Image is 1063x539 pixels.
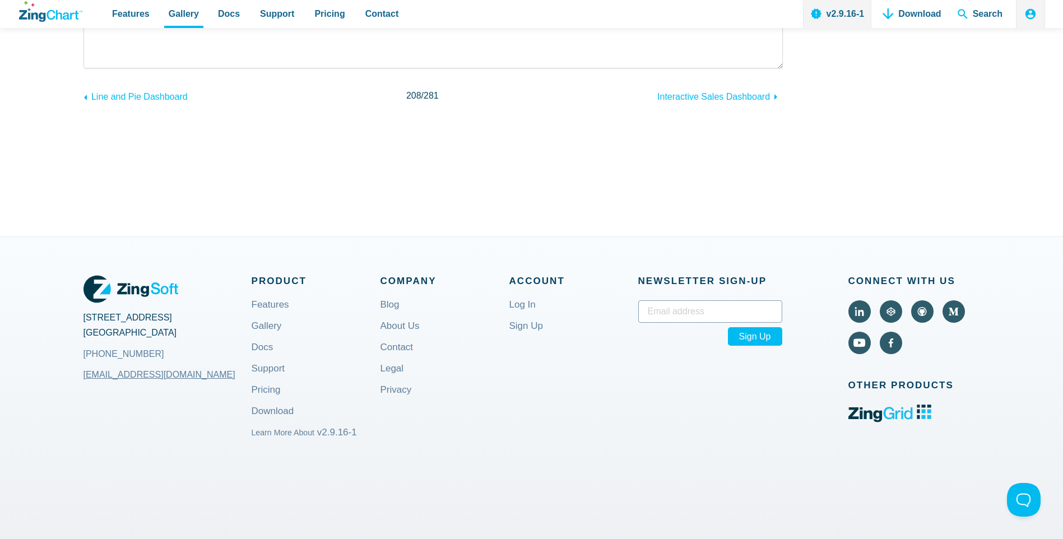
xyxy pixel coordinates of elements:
[848,273,980,289] span: Connect With Us
[252,428,357,455] a: Learn More About v2.9.16-1
[424,91,439,100] span: 281
[509,273,638,289] span: Account
[1007,483,1041,517] iframe: Toggle Customer Support
[380,300,400,327] a: Blog
[252,322,282,349] a: Gallery
[83,310,252,367] address: [STREET_ADDRESS] [GEOGRAPHIC_DATA]
[657,86,782,104] a: Interactive Sales Dashboard
[848,415,932,424] a: ZingGrid logo. Click to visit the ZingGrid site (external).
[252,428,315,437] small: Learn More About
[638,300,782,323] input: Email address
[218,6,240,21] span: Docs
[380,273,509,289] span: Company
[252,364,285,391] a: Support
[728,327,782,346] span: Sign Up
[880,332,902,354] a: Visit ZingChart on Facebook (external).
[365,6,399,21] span: Contact
[252,407,294,434] a: Download
[848,332,871,354] a: Visit ZingChart on YouTube (external).
[848,377,980,393] span: Other Products
[91,92,188,101] span: Line and Pie Dashboard
[83,86,188,104] a: Line and Pie Dashboard
[911,300,934,323] a: Visit ZingChart on GitHub (external).
[380,322,420,349] a: About Us
[380,343,414,370] a: Contact
[252,385,281,412] a: Pricing
[657,92,770,101] span: Interactive Sales Dashboard
[317,427,357,438] span: v2.9.16-1
[169,6,199,21] span: Gallery
[19,1,82,22] a: ZingChart Logo. Click to return to the homepage
[83,361,235,388] a: [EMAIL_ADDRESS][DOMAIN_NAME]
[406,88,439,103] span: /
[83,341,252,368] a: [PHONE_NUMBER]
[380,364,404,391] a: Legal
[252,300,289,327] a: Features
[380,385,412,412] a: Privacy
[406,91,421,100] span: 208
[252,273,380,289] span: Product
[509,300,536,327] a: Log In
[509,322,543,349] a: Sign Up
[848,300,871,323] a: Visit ZingChart on LinkedIn (external).
[83,273,178,305] a: ZingSoft Logo. Click to visit the ZingSoft site (external).
[252,343,273,370] a: Docs
[943,300,965,323] a: Visit ZingChart on Medium (external).
[880,300,902,323] a: Visit ZingChart on CodePen (external).
[260,6,294,21] span: Support
[638,273,782,289] span: Newsletter Sign‑up
[314,6,345,21] span: Pricing
[112,6,150,21] span: Features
